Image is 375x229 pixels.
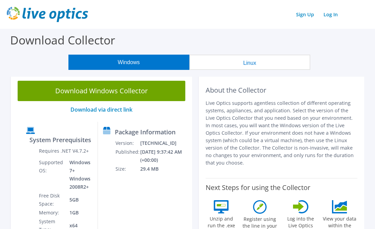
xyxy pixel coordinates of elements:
label: System Prerequisites [29,136,91,143]
button: Linux [189,55,310,70]
label: Next Steps for using the Collector [206,184,310,192]
td: Size: [115,165,140,173]
label: Unzip and run the .exe [206,213,237,229]
td: Free Disk Space: [39,191,64,208]
td: [DATE] 9:37:42 AM (+00:00) [140,148,189,165]
p: Live Optics supports agentless collection of different operating systems, appliances, and applica... [206,99,357,167]
td: Supported OS: [39,158,64,191]
button: Windows [68,55,189,70]
td: 1GB [64,208,92,217]
img: live_optics_svg.svg [7,7,88,22]
label: Download Collector [10,32,115,48]
label: Requires .NET V4.7.2+ [39,148,89,154]
td: Windows 7+ Windows 2008R2+ [64,158,92,191]
td: 29.4 MB [140,165,189,173]
a: Sign Up [293,9,317,19]
h2: About the Collector [206,86,357,94]
a: Log In [320,9,341,19]
label: Package Information [115,129,175,135]
a: Download Windows Collector [18,81,185,101]
td: Version: [115,139,140,148]
td: 5GB [64,191,92,208]
td: Memory: [39,208,64,217]
td: Published: [115,148,140,165]
a: Download via direct link [70,106,132,113]
td: [TECHNICAL_ID] [140,139,189,148]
